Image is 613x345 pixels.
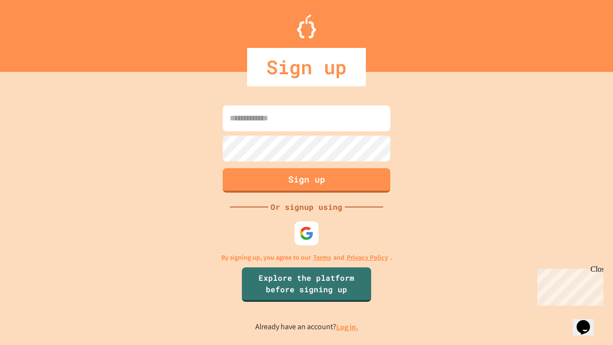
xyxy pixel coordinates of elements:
[247,48,366,86] div: Sign up
[221,253,392,263] p: By signing up, you agree to our and .
[268,201,345,213] div: Or signup using
[573,307,603,335] iframe: chat widget
[336,322,358,332] a: Log in.
[4,4,66,61] div: Chat with us now!Close
[347,253,388,263] a: Privacy Policy
[255,321,358,333] p: Already have an account?
[297,14,316,38] img: Logo.svg
[313,253,331,263] a: Terms
[534,265,603,306] iframe: chat widget
[223,168,390,193] button: Sign up
[242,267,371,302] a: Explore the platform before signing up
[299,226,314,241] img: google-icon.svg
